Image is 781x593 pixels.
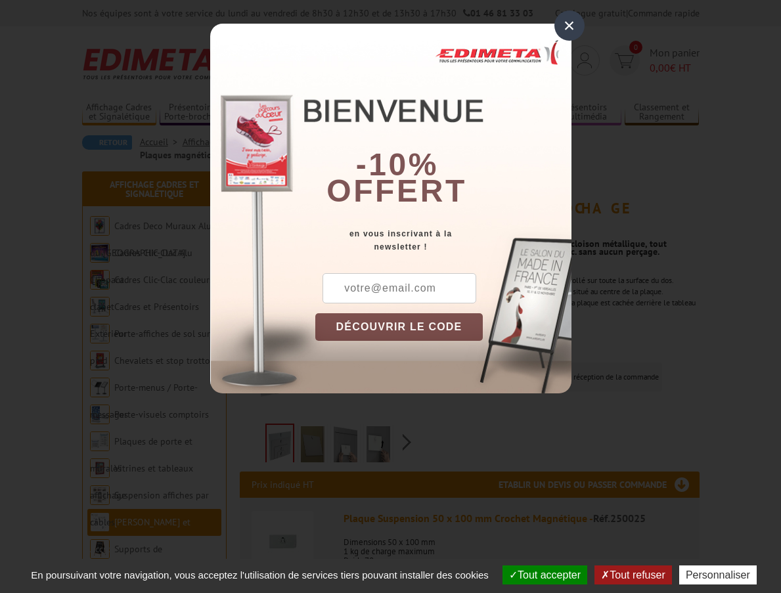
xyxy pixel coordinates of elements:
button: DÉCOUVRIR LE CODE [315,313,483,341]
b: -10% [356,147,439,182]
font: offert [326,173,467,208]
div: × [554,11,585,41]
span: En poursuivant votre navigation, vous acceptez l'utilisation de services tiers pouvant installer ... [24,569,495,581]
button: Tout accepter [502,565,587,584]
button: Tout refuser [594,565,671,584]
button: Personnaliser (fenêtre modale) [679,565,757,584]
div: en vous inscrivant à la newsletter ! [315,227,571,253]
input: votre@email.com [323,273,476,303]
